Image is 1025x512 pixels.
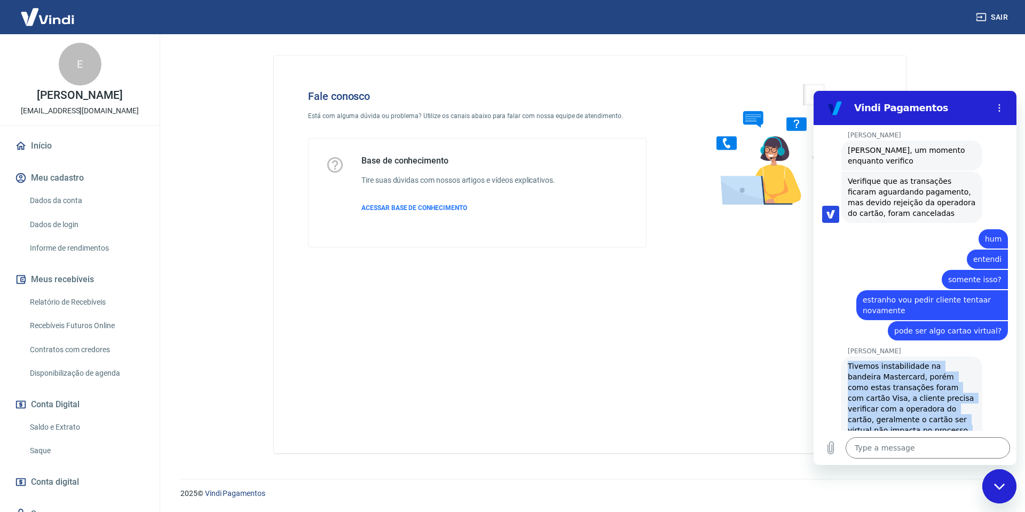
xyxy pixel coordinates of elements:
[37,90,122,101] p: [PERSON_NAME]
[13,1,82,33] img: Vindi
[814,91,1016,465] iframe: Messaging window
[13,268,147,291] button: Meus recebíveis
[361,204,467,212] span: ACESSAR BASE DE CONHECIMENTO
[361,156,555,166] h5: Base de conhecimento
[308,111,646,121] p: Está com alguma dúvida ou problema? Utilize os canais abaixo para falar com nossa equipe de atend...
[361,203,555,213] a: ACESSAR BASE DE CONHECIMENTO
[26,190,147,212] a: Dados da conta
[26,362,147,384] a: Disponibilização de agenda
[13,166,147,190] button: Meu cadastro
[26,416,147,438] a: Saldo e Extrato
[695,73,857,215] img: Fale conosco
[982,469,1016,503] iframe: Button to launch messaging window, conversation in progress
[21,105,139,117] p: [EMAIL_ADDRESS][DOMAIN_NAME]
[59,43,101,86] div: E
[13,134,147,158] a: Início
[974,7,1012,27] button: Sair
[26,291,147,313] a: Relatório de Recebíveis
[31,475,79,490] span: Conta digital
[361,175,555,186] h6: Tire suas dúvidas com nossos artigos e vídeos explicativos.
[308,90,646,103] h4: Fale conosco
[26,440,147,462] a: Saque
[26,214,147,236] a: Dados de login
[26,339,147,361] a: Contratos com credores
[205,489,265,498] a: Vindi Pagamentos
[13,470,147,494] a: Conta digital
[26,315,147,337] a: Recebíveis Futuros Online
[13,393,147,416] button: Conta Digital
[26,237,147,259] a: Informe de rendimentos
[180,488,999,499] p: 2025 ©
